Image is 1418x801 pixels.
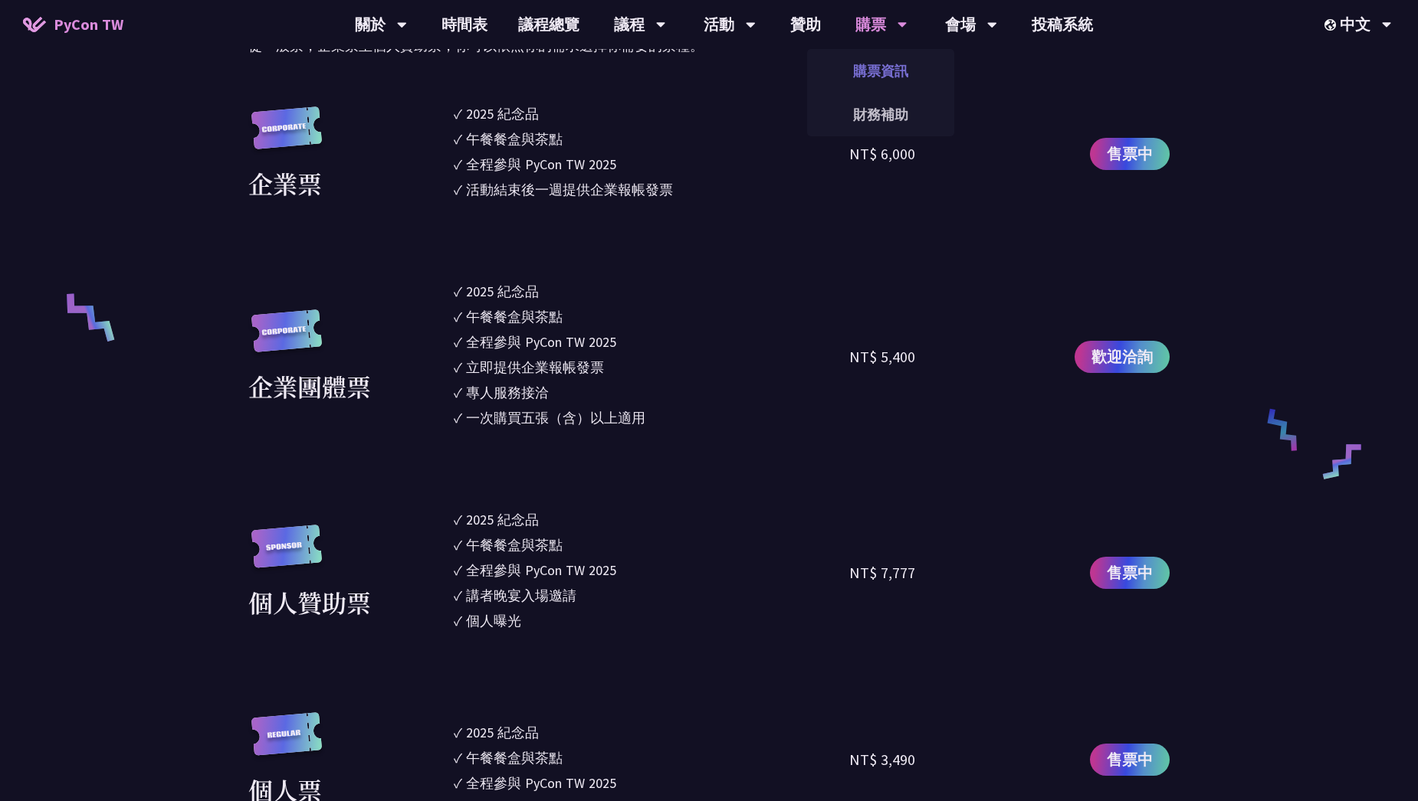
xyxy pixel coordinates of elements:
[807,96,954,132] a: 財務補助
[454,154,849,175] li: ✓
[454,585,849,606] li: ✓
[248,712,325,771] img: regular.8f272d9.svg
[1107,561,1153,584] span: 售票中
[454,382,849,403] li: ✓
[1090,744,1170,776] a: 售票中
[454,179,849,200] li: ✓
[1090,557,1170,589] a: 售票中
[849,748,915,771] div: NT$ 3,490
[466,407,645,428] div: 一次購買五張（含）以上適用
[454,407,849,428] li: ✓
[454,509,849,530] li: ✓
[466,154,616,175] div: 全程參與 PyCon TW 2025
[454,306,849,327] li: ✓
[466,281,539,302] div: 2025 紀念品
[466,306,563,327] div: 午餐餐盒與茶點
[248,165,322,201] div: 企業票
[466,722,539,743] div: 2025 紀念品
[807,53,954,89] a: 購票資訊
[466,747,563,768] div: 午餐餐盒與茶點
[454,610,849,631] li: ✓
[54,13,123,36] span: PyCon TW
[454,103,849,124] li: ✓
[466,332,616,352] div: 全程參與 PyCon TW 2025
[248,525,325,584] img: sponsor.43e6a3a.svg
[248,309,325,368] img: corporate.a587c14.svg
[8,5,139,44] a: PyCon TW
[849,142,915,165] div: NT$ 6,000
[454,129,849,149] li: ✓
[454,332,849,352] li: ✓
[1075,341,1170,373] a: 歡迎洽詢
[248,106,325,165] img: corporate.a587c14.svg
[454,773,849,793] li: ✓
[466,103,539,124] div: 2025 紀念品
[466,129,563,149] div: 午餐餐盒與茶點
[466,509,539,530] div: 2025 紀念品
[1107,142,1153,165] span: 售票中
[466,773,616,793] div: 全程參與 PyCon TW 2025
[454,722,849,743] li: ✓
[1090,138,1170,170] a: 售票中
[454,560,849,580] li: ✓
[1091,345,1153,368] span: 歡迎洽詢
[248,584,371,620] div: 個人贊助票
[23,17,46,32] img: Home icon of PyCon TW 2025
[454,357,849,378] li: ✓
[849,345,915,368] div: NT$ 5,400
[248,368,371,404] div: 企業團體票
[454,535,849,555] li: ✓
[454,281,849,302] li: ✓
[466,560,616,580] div: 全程參與 PyCon TW 2025
[466,179,673,200] div: 活動結束後一週提供企業報帳發票
[466,357,604,378] div: 立即提供企業報帳發票
[466,382,549,403] div: 專人服務接洽
[849,561,915,584] div: NT$ 7,777
[1324,19,1340,31] img: Locale Icon
[466,535,563,555] div: 午餐餐盒與茶點
[466,610,521,631] div: 個人曝光
[466,585,576,606] div: 講者晚宴入場邀請
[1107,748,1153,771] span: 售票中
[454,747,849,768] li: ✓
